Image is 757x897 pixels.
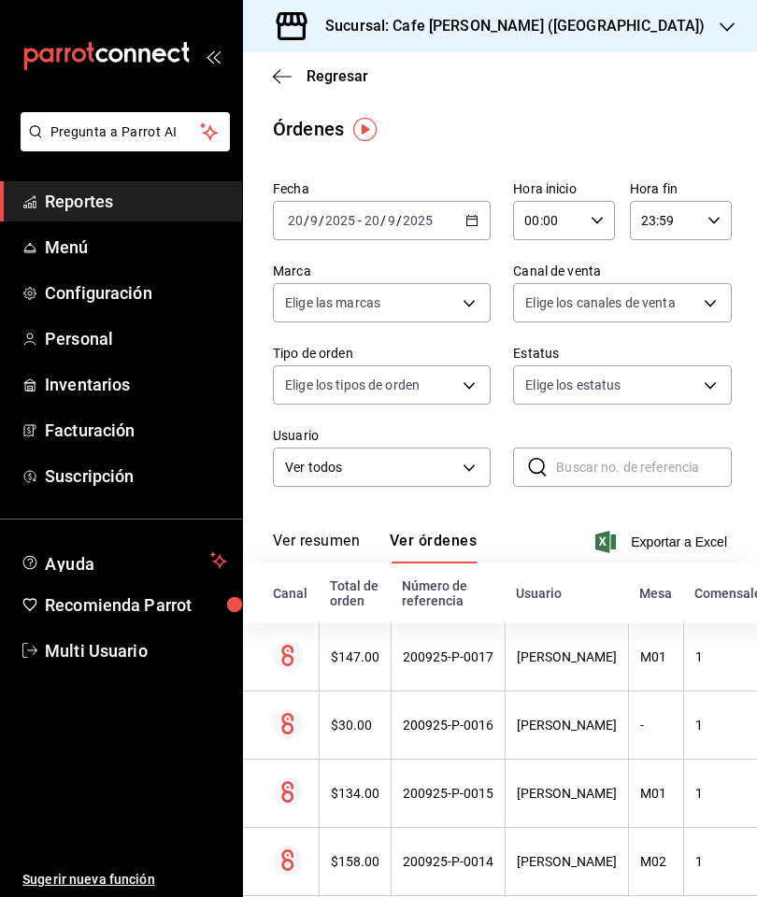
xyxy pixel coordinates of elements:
[273,182,491,195] label: Fecha
[513,182,615,195] label: Hora inicio
[403,718,493,733] div: 200925-P-0016
[640,649,672,664] div: M01
[22,870,227,890] span: Sugerir nueva función
[285,293,380,312] span: Elige las marcas
[285,376,420,394] span: Elige los tipos de orden
[287,213,304,228] input: --
[309,213,319,228] input: --
[517,718,617,733] div: [PERSON_NAME]
[324,213,356,228] input: ----
[45,189,227,214] span: Reportes
[45,418,227,443] span: Facturación
[310,15,705,37] h3: Sucursal: Cafe [PERSON_NAME] ([GEOGRAPHIC_DATA])
[330,578,379,608] div: Total de orden
[402,578,493,608] div: Número de referencia
[273,429,491,442] label: Usuario
[390,532,477,563] button: Ver órdenes
[517,854,617,869] div: [PERSON_NAME]
[21,112,230,151] button: Pregunta a Parrot AI
[396,213,402,228] span: /
[403,649,493,664] div: 200925-P-0017
[517,649,617,664] div: [PERSON_NAME]
[556,448,731,486] input: Buscar no. de referencia
[380,213,386,228] span: /
[273,347,491,360] label: Tipo de orden
[45,638,227,663] span: Multi Usuario
[45,280,227,306] span: Configuración
[640,786,672,801] div: M01
[273,532,360,563] button: Ver resumen
[331,786,379,801] div: $134.00
[513,347,731,360] label: Estatus
[525,293,675,312] span: Elige los canales de venta
[45,372,227,397] span: Inventarios
[387,213,396,228] input: --
[331,649,379,664] div: $147.00
[206,49,221,64] button: open_drawer_menu
[331,718,379,733] div: $30.00
[402,213,434,228] input: ----
[50,122,201,142] span: Pregunta a Parrot AI
[273,532,477,563] div: navigation tabs
[285,458,456,477] span: Ver todos
[517,786,617,801] div: [PERSON_NAME]
[403,786,493,801] div: 200925-P-0015
[403,854,493,869] div: 200925-P-0014
[353,118,377,141] img: Tooltip marker
[331,854,379,869] div: $158.00
[273,586,307,601] div: Canal
[45,235,227,260] span: Menú
[640,718,672,733] div: -
[273,115,344,143] div: Órdenes
[630,182,732,195] label: Hora fin
[45,463,227,489] span: Suscripción
[525,376,621,394] span: Elige los estatus
[513,264,731,278] label: Canal de venta
[364,213,380,228] input: --
[45,326,227,351] span: Personal
[273,264,491,278] label: Marca
[45,549,203,572] span: Ayuda
[516,586,617,601] div: Usuario
[273,67,368,85] button: Regresar
[319,213,324,228] span: /
[599,531,727,553] button: Exportar a Excel
[45,592,227,618] span: Recomienda Parrot
[640,854,672,869] div: M02
[304,213,309,228] span: /
[358,213,362,228] span: -
[13,135,230,155] a: Pregunta a Parrot AI
[307,67,368,85] span: Regresar
[639,586,672,601] div: Mesa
